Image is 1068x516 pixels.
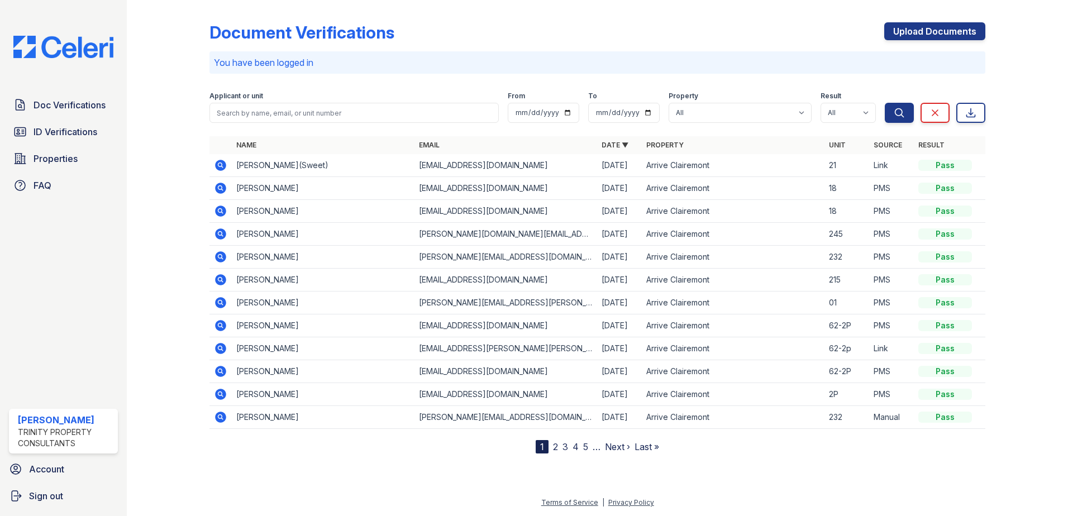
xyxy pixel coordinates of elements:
div: 1 [536,440,549,453]
td: [EMAIL_ADDRESS][DOMAIN_NAME] [414,177,597,200]
td: [PERSON_NAME] [232,200,414,223]
label: Property [669,92,698,101]
td: [EMAIL_ADDRESS][DOMAIN_NAME] [414,200,597,223]
td: PMS [869,314,914,337]
a: Properties [9,147,118,170]
div: Pass [918,206,972,217]
td: Arrive Clairemont [642,314,824,337]
span: Sign out [29,489,63,503]
td: 62-2p [824,337,869,360]
td: [EMAIL_ADDRESS][DOMAIN_NAME] [414,314,597,337]
td: PMS [869,200,914,223]
td: 232 [824,406,869,429]
a: 4 [573,441,579,452]
td: [DATE] [597,177,642,200]
div: Pass [918,160,972,171]
td: [PERSON_NAME] [232,406,414,429]
td: [PERSON_NAME] [232,292,414,314]
a: 3 [562,441,568,452]
td: [PERSON_NAME][EMAIL_ADDRESS][PERSON_NAME][DOMAIN_NAME] [414,292,597,314]
a: Date ▼ [602,141,628,149]
td: PMS [869,177,914,200]
p: You have been logged in [214,56,981,69]
a: Result [918,141,945,149]
label: Result [821,92,841,101]
td: [EMAIL_ADDRESS][DOMAIN_NAME] [414,154,597,177]
input: Search by name, email, or unit number [209,103,499,123]
td: PMS [869,246,914,269]
a: Last » [635,441,659,452]
td: 01 [824,292,869,314]
td: PMS [869,383,914,406]
div: [PERSON_NAME] [18,413,113,427]
td: [DATE] [597,337,642,360]
div: Pass [918,228,972,240]
a: Email [419,141,440,149]
div: Pass [918,297,972,308]
div: | [602,498,604,507]
a: Sign out [4,485,122,507]
td: [DATE] [597,154,642,177]
td: [PERSON_NAME] [232,337,414,360]
span: … [593,440,600,453]
td: Arrive Clairemont [642,383,824,406]
td: [PERSON_NAME][EMAIL_ADDRESS][DOMAIN_NAME] [414,406,597,429]
label: To [588,92,597,101]
td: Arrive Clairemont [642,177,824,200]
div: Document Verifications [209,22,394,42]
div: Pass [918,343,972,354]
td: [DATE] [597,360,642,383]
td: 215 [824,269,869,292]
td: Manual [869,406,914,429]
td: Arrive Clairemont [642,406,824,429]
label: Applicant or unit [209,92,263,101]
td: 62-2P [824,314,869,337]
td: [EMAIL_ADDRESS][DOMAIN_NAME] [414,269,597,292]
td: Arrive Clairemont [642,200,824,223]
td: [DATE] [597,200,642,223]
img: CE_Logo_Blue-a8612792a0a2168367f1c8372b55b34899dd931a85d93a1a3d3e32e68fde9ad4.png [4,36,122,58]
td: PMS [869,269,914,292]
td: PMS [869,360,914,383]
td: Arrive Clairemont [642,292,824,314]
a: Terms of Service [541,498,598,507]
a: 2 [553,441,558,452]
a: Source [874,141,902,149]
div: Pass [918,274,972,285]
a: Doc Verifications [9,94,118,116]
label: From [508,92,525,101]
span: Properties [34,152,78,165]
span: Account [29,462,64,476]
span: ID Verifications [34,125,97,138]
td: Arrive Clairemont [642,223,824,246]
td: [PERSON_NAME] [232,177,414,200]
td: [DATE] [597,269,642,292]
td: [PERSON_NAME][EMAIL_ADDRESS][DOMAIN_NAME] [414,246,597,269]
a: Property [646,141,684,149]
div: Trinity Property Consultants [18,427,113,449]
td: [DATE] [597,383,642,406]
td: [DATE] [597,292,642,314]
div: Pass [918,389,972,400]
a: Unit [829,141,846,149]
td: [DATE] [597,314,642,337]
span: FAQ [34,179,51,192]
td: Link [869,337,914,360]
td: [PERSON_NAME][DOMAIN_NAME][EMAIL_ADDRESS][PERSON_NAME][DOMAIN_NAME] [414,223,597,246]
td: PMS [869,223,914,246]
td: Arrive Clairemont [642,269,824,292]
td: Arrive Clairemont [642,337,824,360]
td: [PERSON_NAME] [232,223,414,246]
td: [EMAIL_ADDRESS][PERSON_NAME][PERSON_NAME][DOMAIN_NAME] [414,337,597,360]
td: [DATE] [597,406,642,429]
td: [EMAIL_ADDRESS][DOMAIN_NAME] [414,383,597,406]
a: FAQ [9,174,118,197]
div: Pass [918,366,972,377]
a: Name [236,141,256,149]
a: 5 [583,441,588,452]
td: 245 [824,223,869,246]
div: Pass [918,183,972,194]
td: [EMAIL_ADDRESS][DOMAIN_NAME] [414,360,597,383]
div: Pass [918,412,972,423]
